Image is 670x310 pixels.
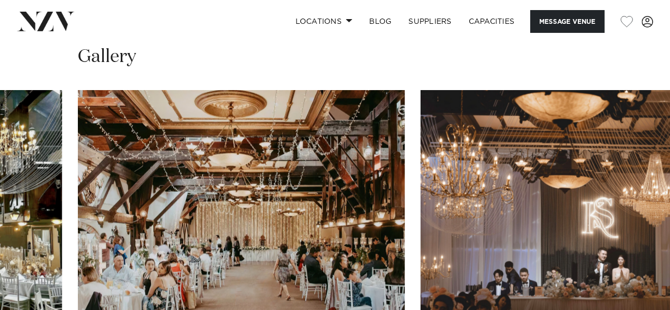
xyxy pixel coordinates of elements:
img: nzv-logo.png [17,12,75,31]
a: Locations [287,10,361,33]
button: Message Venue [530,10,604,33]
a: BLOG [361,10,400,33]
a: SUPPLIERS [400,10,460,33]
a: Capacities [460,10,523,33]
h2: Gallery [78,45,136,69]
